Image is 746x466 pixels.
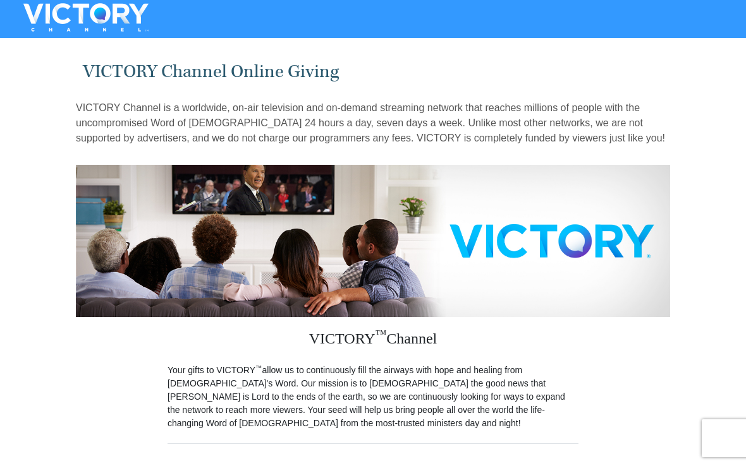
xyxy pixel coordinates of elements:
[76,100,670,146] p: VICTORY Channel is a worldwide, on-air television and on-demand streaming network that reaches mi...
[255,364,262,371] sup: ™
[7,3,165,32] img: VICTORYTHON - VICTORY Channel
[376,328,387,340] sup: ™
[168,364,578,430] p: Your gifts to VICTORY allow us to continuously fill the airways with hope and healing from [DEMOG...
[83,61,664,82] h1: VICTORY Channel Online Giving
[168,317,578,364] h3: VICTORY Channel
